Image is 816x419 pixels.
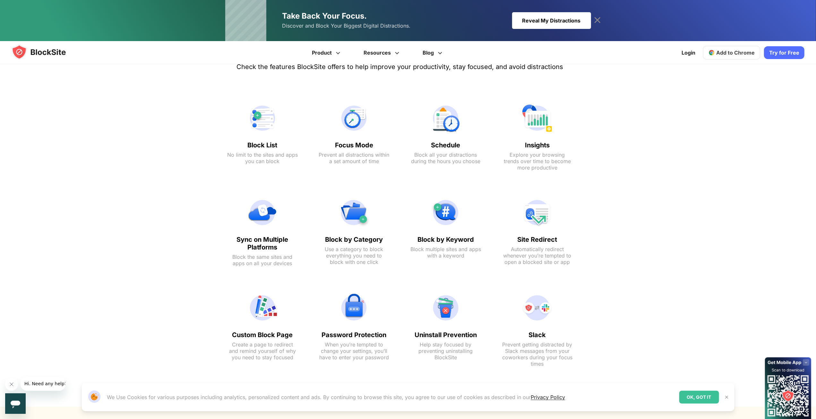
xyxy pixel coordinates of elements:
[21,377,65,391] iframe: Message from company
[319,141,389,149] text: Focus Mode
[410,341,481,361] text: Help stay focused by preventing uninstalling BlockSite
[502,341,572,367] text: Prevent getting distracted by Slack messages from your coworkers during your focus times
[410,246,481,259] text: Block multiple sites and apps with a keyword
[236,63,563,71] text: Check the features BlockSite offers to help improve your productivity, stay focused, and avoid di...
[227,254,298,266] text: Block the same sites and apps on all your devices
[227,331,298,339] text: Custom Block Page
[319,341,389,361] text: When you’re tempted to change your settings, you’ll have to enter your password
[412,41,455,64] a: Blog
[227,152,298,164] text: No limit to the sites and apps you can block
[678,45,699,60] a: Login
[319,236,389,243] text: Block by Category
[502,152,572,171] text: Explore your browsing trends over time to become more productive
[531,394,565,400] a: Privacy Policy
[679,391,719,404] div: OK, GOT IT
[227,141,298,149] text: Block List
[502,236,572,243] text: Site Redirect
[764,46,804,59] a: Try for Free
[353,41,412,64] a: Resources
[512,12,591,29] div: Reveal My Distractions
[502,141,572,149] text: Insights
[724,395,729,400] img: Close
[227,341,298,361] text: Create a page to redirect and remind yourself of why you need to stay focused
[301,41,353,64] a: Product
[319,152,389,164] text: Prevent all distractions within a set amount of time
[227,236,298,251] text: Sync on Multiple Platforms
[410,236,481,243] text: Block by Keyword
[12,44,78,60] img: blocksite-icon.5d769676.svg
[107,393,565,401] p: We Use Cookies for various purposes including analytics, personalized content and ads. By continu...
[716,49,755,56] span: Add to Chrome
[319,331,389,339] text: Password Protection
[5,378,18,391] iframe: Close message
[319,246,389,265] text: Use a category to block everything you need to block with one click
[502,246,572,265] text: Automatically redirect whenever you’re tempted to open a blocked site or app
[410,331,481,339] text: Uninstall Prevention
[4,4,46,10] span: Hi. Need any help?
[709,49,715,56] img: chrome-icon.svg
[5,393,26,414] iframe: Button to launch messaging window
[282,21,411,31] span: Discover and Block Your Biggest Digital Distractions.
[282,11,367,21] span: Take Back Your Focus.
[410,152,481,164] text: Block all your distractions during the hours you choose
[502,331,572,339] text: Slack
[410,141,481,149] text: Schedule
[723,393,731,401] button: Close
[703,46,760,59] a: Add to Chrome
